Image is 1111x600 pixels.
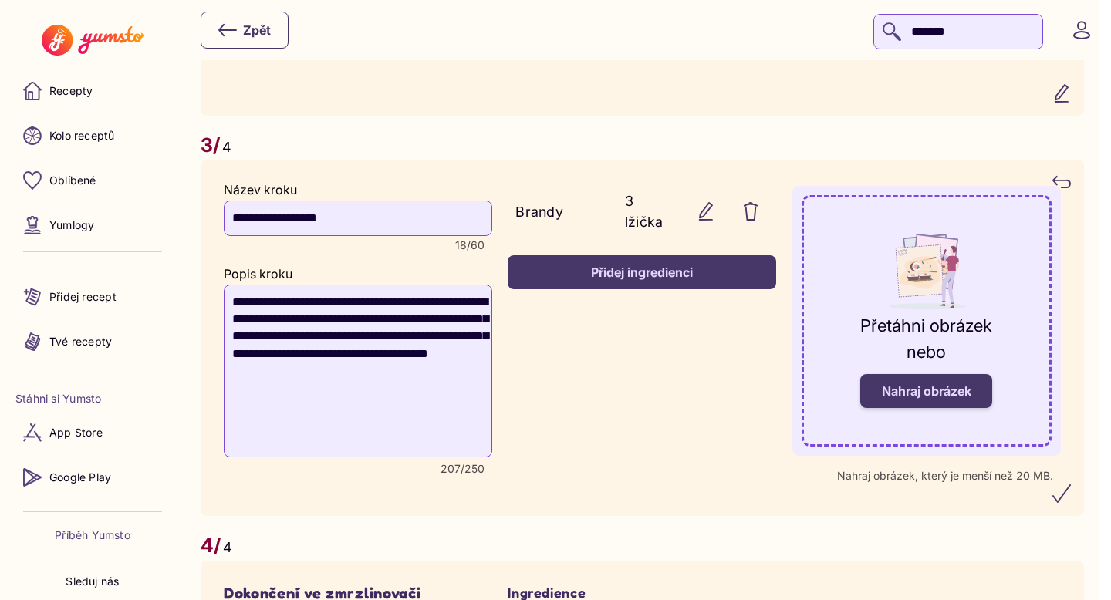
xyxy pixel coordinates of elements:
[15,117,170,154] a: Kolo receptů
[441,463,485,475] span: Character count
[882,383,971,399] span: Nahraj obrázek
[224,266,292,281] label: Popis kroku
[49,217,94,233] p: Yumlogy
[49,425,103,440] p: App Store
[15,414,170,451] a: App Store
[15,323,170,360] a: Tvé recepty
[66,574,119,589] p: Sleduj nás
[201,531,221,561] p: 4/
[15,72,170,110] a: Recepty
[15,278,170,315] a: Přidej recept
[49,83,93,99] p: Recepty
[223,537,232,558] p: 4
[218,21,271,39] div: Zpět
[525,264,759,281] div: Přidej ingredienci
[49,334,112,349] p: Tvé recepty
[49,470,111,485] p: Google Play
[455,239,485,251] span: Character count
[508,255,776,289] button: Přidej ingredienci
[201,12,289,49] button: Zpět
[55,528,130,543] a: Příběh Yumsto
[15,459,170,496] a: Google Play
[49,173,96,188] p: Oblíbené
[224,182,297,197] label: Název kroku
[515,201,610,222] p: Brandy
[837,470,1053,482] p: Nahraj obrázek, který je menší než 20 MB.
[625,190,672,232] p: 3 lžička
[15,162,170,199] a: Oblíbené
[907,339,946,365] p: nebo
[49,289,117,305] p: Přidej recept
[15,207,170,244] a: Yumlogy
[42,25,143,56] img: Yumsto logo
[860,312,992,339] p: Přetáhni obrázek
[222,137,231,157] p: 4
[15,391,170,406] li: Stáhni si Yumsto
[201,131,221,160] p: 3/
[49,128,115,143] p: Kolo receptů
